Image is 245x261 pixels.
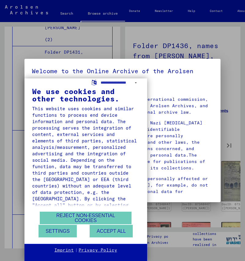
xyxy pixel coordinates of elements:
button: Reject non-essential cookies [40,212,132,224]
a: Privacy Policy [79,247,117,253]
button: Settings [39,225,77,237]
div: This website uses cookies and similar functions to process end device information and personal da... [32,105,139,247]
div: We use cookies and other technologies. [32,88,139,102]
a: Imprint [54,247,74,253]
button: Accept all [90,225,133,237]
